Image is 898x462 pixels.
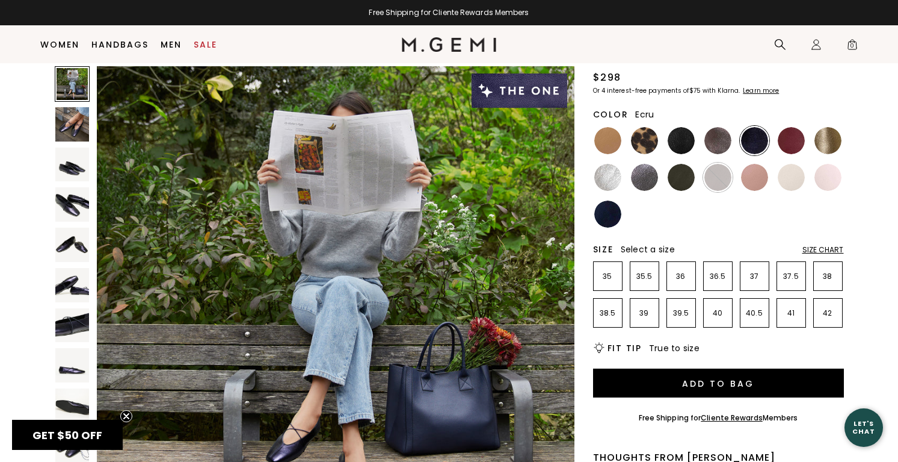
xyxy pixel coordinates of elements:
klarna-placement-style-body: with Klarna [703,86,742,95]
p: 38.5 [594,308,622,318]
p: 37.5 [777,272,805,281]
p: 42 [814,308,842,318]
img: The Una [55,148,90,182]
p: 39.5 [667,308,695,318]
span: 0 [846,41,858,53]
img: Light Tan [594,127,621,154]
img: Silver [594,164,621,191]
img: Midnight Blue [741,127,768,154]
img: The Una [55,107,90,142]
h2: Fit Tip [607,343,642,353]
img: Black [668,127,695,154]
button: Close teaser [120,410,132,422]
span: GET $50 OFF [32,428,102,443]
span: 188 Review s [630,56,674,63]
img: Ballerina Pink [814,164,841,191]
img: The Una [55,308,90,343]
a: Sale [194,40,217,49]
a: Handbags [91,40,149,49]
img: The Una [55,187,90,222]
p: 36.5 [704,272,732,281]
klarna-placement-style-cta: Learn more [743,86,779,95]
img: Antique Rose [741,164,768,191]
p: 40 [704,308,732,318]
a: Learn more [742,87,779,95]
a: Men [161,40,182,49]
img: Cocoa [704,127,731,154]
span: True to size [649,342,700,354]
button: Add to Bag [593,369,844,398]
p: 41 [777,308,805,318]
div: Free Shipping for Members [639,413,798,423]
img: The Una [55,228,90,262]
span: Select a size [621,243,675,255]
div: $298 [593,70,621,85]
img: The Una [55,348,90,382]
img: The Una [55,268,90,302]
p: 35.5 [630,272,659,281]
a: Cliente Rewards [701,413,763,423]
img: Burgundy [778,127,805,154]
img: Military [668,164,695,191]
h2: Color [593,110,629,119]
p: 37 [740,272,769,281]
p: 40.5 [740,308,769,318]
klarna-placement-style-body: Or 4 interest-free payments of [593,86,689,95]
div: Let's Chat [844,420,883,435]
div: Size Chart [802,245,844,255]
p: 35 [594,272,622,281]
h2: Size [593,245,614,254]
img: The Una [55,389,90,423]
img: M.Gemi [402,37,496,52]
klarna-placement-style-amount: $75 [689,86,701,95]
p: 39 [630,308,659,318]
img: Navy [594,201,621,228]
img: Ecru [778,164,805,191]
img: Gunmetal [631,164,658,191]
p: 38 [814,272,842,281]
img: Gold [814,127,841,154]
img: Leopard Print [631,127,658,154]
span: Ecru [635,108,654,120]
a: Women [40,40,79,49]
p: 36 [667,272,695,281]
img: Chocolate [704,164,731,191]
div: GET $50 OFFClose teaser [12,420,123,450]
